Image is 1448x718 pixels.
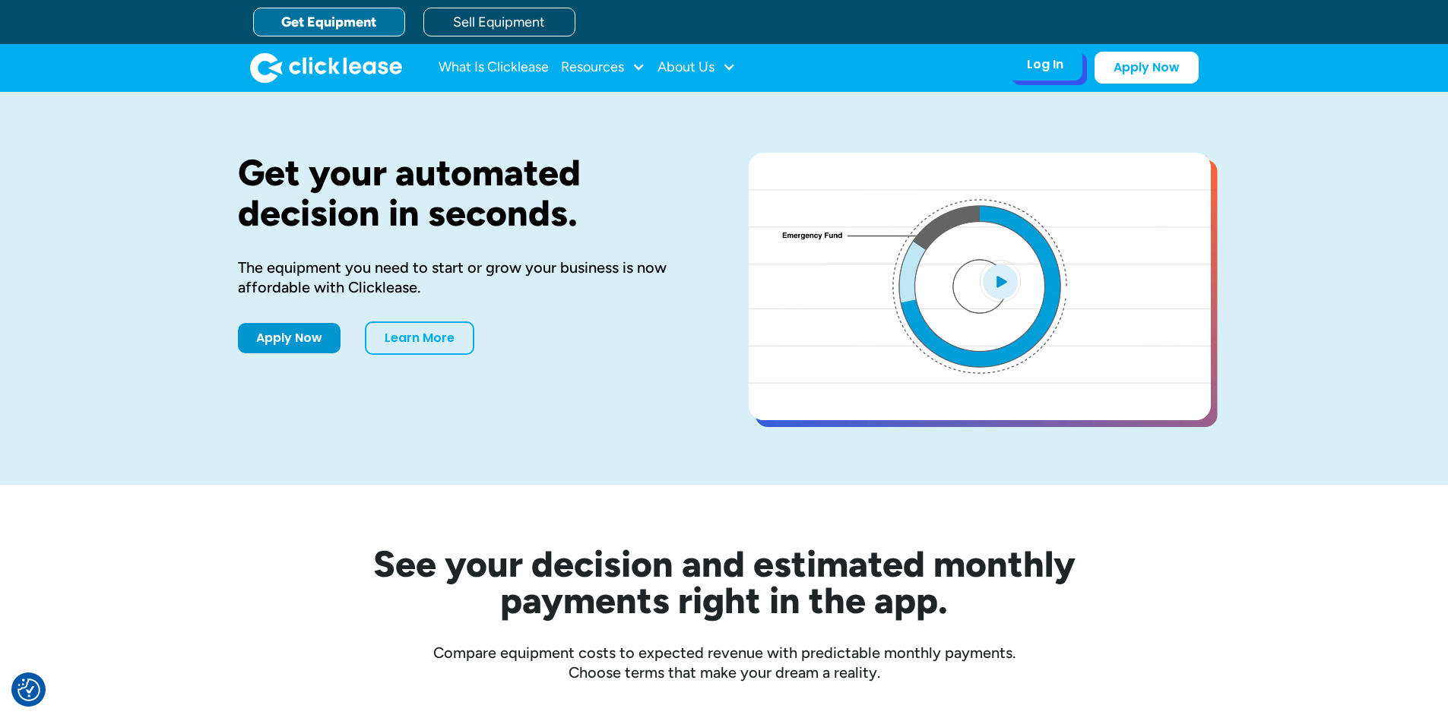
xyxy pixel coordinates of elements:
[423,8,575,36] a: Sell Equipment
[657,52,736,83] div: About Us
[250,52,402,83] a: home
[1027,57,1063,72] div: Log In
[749,153,1211,420] a: open lightbox
[299,546,1150,618] h2: See your decision and estimated monthly payments right in the app.
[238,258,700,297] div: The equipment you need to start or grow your business is now affordable with Clicklease.
[561,52,645,83] div: Resources
[253,8,405,36] a: Get Equipment
[250,52,402,83] img: Clicklease logo
[1095,52,1199,84] a: Apply Now
[238,643,1211,682] div: Compare equipment costs to expected revenue with predictable monthly payments. Choose terms that ...
[439,52,549,83] a: What Is Clicklease
[17,678,40,701] img: Revisit consent button
[17,678,40,701] button: Consent Preferences
[980,260,1021,302] img: Blue play button logo on a light blue circular background
[238,323,341,353] a: Apply Now
[238,153,700,233] h1: Get your automated decision in seconds.
[365,321,474,355] a: Learn More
